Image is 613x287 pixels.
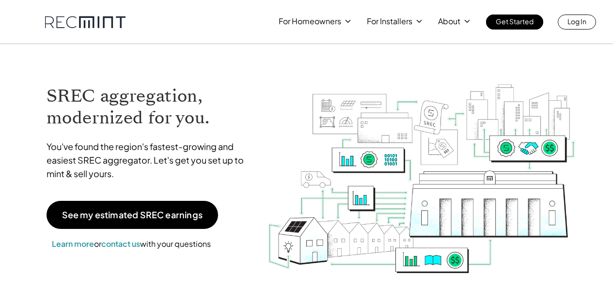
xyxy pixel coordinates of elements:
[558,15,596,30] a: Log In
[47,85,253,129] h1: SREC aggregation, modernized for you.
[438,15,460,28] p: About
[279,15,341,28] p: For Homeowners
[101,239,140,249] a: contact us
[367,15,412,28] p: For Installers
[267,59,576,276] img: RECmint value cycle
[52,239,94,249] a: Learn more
[62,211,203,219] p: See my estimated SREC earnings
[47,201,218,229] a: See my estimated SREC earnings
[47,238,216,250] p: or with your questions
[47,140,253,181] p: You've found the region's fastest-growing and easiest SREC aggregator. Let's get you set up to mi...
[496,15,534,28] p: Get Started
[567,15,586,28] p: Log In
[486,15,543,30] a: Get Started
